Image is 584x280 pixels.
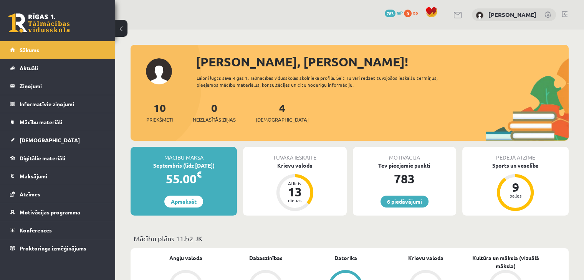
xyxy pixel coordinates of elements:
span: [DEMOGRAPHIC_DATA] [256,116,309,124]
div: Krievu valoda [243,161,346,170]
legend: Informatīvie ziņojumi [20,95,106,113]
span: xp [413,10,418,16]
img: Leonards Nākmanis [476,12,483,19]
div: Sports un veselība [462,161,569,170]
span: Konferences [20,227,52,234]
div: [PERSON_NAME], [PERSON_NAME]! [196,53,569,71]
div: Pēdējā atzīme [462,147,569,161]
div: Motivācija [353,147,456,161]
span: Motivācijas programma [20,209,80,216]
a: Informatīvie ziņojumi [10,95,106,113]
div: Tev pieejamie punkti [353,161,456,170]
div: Septembris (līdz [DATE]) [131,161,237,170]
a: Sports un veselība 9 balles [462,161,569,212]
span: Atzīmes [20,191,40,198]
p: Mācību plāns 11.b2 JK [134,233,566,244]
span: Neizlasītās ziņas [193,116,236,124]
span: Digitālie materiāli [20,155,65,161]
span: [DEMOGRAPHIC_DATA] [20,137,80,143]
span: Aktuāli [20,64,38,71]
div: Tuvākā ieskaite [243,147,346,161]
a: Mācību materiāli [10,113,106,131]
a: Motivācijas programma [10,203,106,221]
span: Sākums [20,46,39,53]
div: 9 [504,181,527,193]
span: € [197,169,202,180]
div: 55.00 [131,170,237,188]
span: Proktoringa izmēģinājums [20,245,86,252]
a: Atzīmes [10,185,106,203]
a: Krievu valoda [408,254,443,262]
span: mP [397,10,403,16]
span: 0 [404,10,412,17]
legend: Maksājumi [20,167,106,185]
a: Konferences [10,221,106,239]
a: Ziņojumi [10,77,106,95]
a: 783 mP [385,10,403,16]
div: 783 [353,170,456,188]
a: Digitālie materiāli [10,149,106,167]
a: Angļu valoda [169,254,202,262]
span: 783 [385,10,395,17]
div: Atlicis [283,181,306,186]
a: [PERSON_NAME] [488,11,536,18]
a: Proktoringa izmēģinājums [10,239,106,257]
a: 4[DEMOGRAPHIC_DATA] [256,101,309,124]
a: Aktuāli [10,59,106,77]
a: 6 piedāvājumi [381,196,428,208]
a: Datorika [334,254,357,262]
a: Kultūra un māksla (vizuālā māksla) [466,254,546,270]
a: Rīgas 1. Tālmācības vidusskola [8,13,70,33]
div: 13 [283,186,306,198]
legend: Ziņojumi [20,77,106,95]
a: Apmaksāt [164,196,203,208]
div: Mācību maksa [131,147,237,161]
div: Laipni lūgts savā Rīgas 1. Tālmācības vidusskolas skolnieka profilā. Šeit Tu vari redzēt tuvojošo... [197,74,460,88]
a: Krievu valoda Atlicis 13 dienas [243,161,346,212]
div: dienas [283,198,306,203]
a: Dabaszinības [249,254,283,262]
div: balles [504,193,527,198]
a: 0Neizlasītās ziņas [193,101,236,124]
span: Mācību materiāli [20,119,62,125]
a: Maksājumi [10,167,106,185]
span: Priekšmeti [146,116,173,124]
a: 0 xp [404,10,422,16]
a: [DEMOGRAPHIC_DATA] [10,131,106,149]
a: 10Priekšmeti [146,101,173,124]
a: Sākums [10,41,106,59]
